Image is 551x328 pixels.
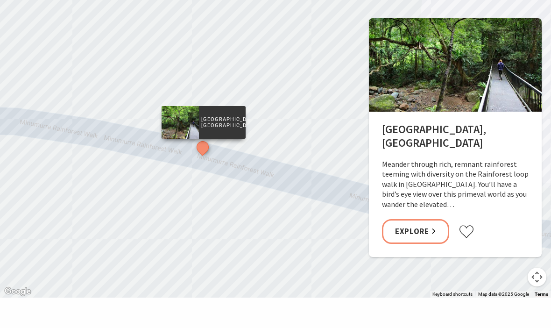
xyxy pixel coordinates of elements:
button: Keyboard shortcuts [432,291,473,298]
a: Click to see this area on Google Maps [2,285,33,298]
button: See detail about Rainforest Loop Walk, Budderoo National Park [194,138,211,156]
h2: [GEOGRAPHIC_DATA], [GEOGRAPHIC_DATA] [382,123,529,153]
button: Map camera controls [528,268,546,286]
img: Google [2,285,33,298]
a: Explore [382,219,449,244]
button: Click to favourite Rainforest Loop Walk, Budderoo National Park [459,225,474,239]
p: Meander through rich, remnant rainforest teeming with diversity on the Rainforest loop walk in [G... [382,159,529,210]
a: Terms (opens in new tab) [535,292,548,297]
span: Map data ©2025 Google [478,292,529,297]
p: [GEOGRAPHIC_DATA], [GEOGRAPHIC_DATA] [199,115,246,130]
